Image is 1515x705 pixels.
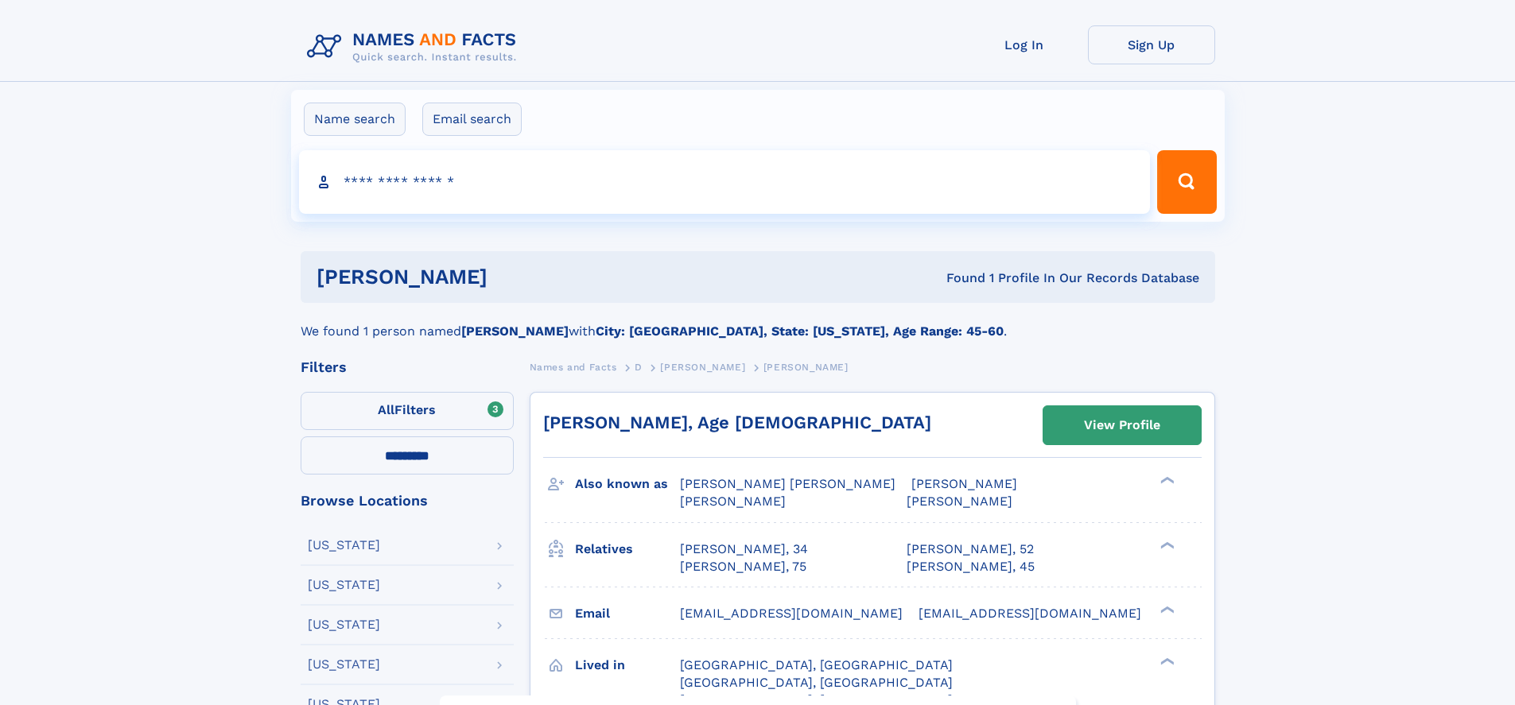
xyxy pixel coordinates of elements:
[575,471,680,498] h3: Also known as
[301,303,1215,341] div: We found 1 person named with .
[680,657,953,672] span: [GEOGRAPHIC_DATA], [GEOGRAPHIC_DATA]
[301,392,514,430] label: Filters
[575,652,680,679] h3: Lived in
[378,402,394,417] span: All
[919,606,1141,621] span: [EMAIL_ADDRESS][DOMAIN_NAME]
[680,558,806,575] a: [PERSON_NAME], 75
[961,25,1088,64] a: Log In
[575,536,680,563] h3: Relatives
[680,540,808,558] a: [PERSON_NAME], 34
[301,25,530,68] img: Logo Names and Facts
[304,103,406,136] label: Name search
[308,579,380,591] div: [US_STATE]
[907,494,1012,509] span: [PERSON_NAME]
[308,618,380,631] div: [US_STATE]
[543,413,931,432] a: [PERSON_NAME], Age [DEMOGRAPHIC_DATA]
[422,103,522,136] label: Email search
[317,267,717,287] h1: [PERSON_NAME]
[680,494,786,509] span: [PERSON_NAME]
[660,357,745,377] a: [PERSON_NAME]
[301,360,514,374] div: Filters
[308,539,380,552] div: [US_STATE]
[575,600,680,627] h3: Email
[1043,406,1201,444] a: View Profile
[907,558,1035,575] a: [PERSON_NAME], 45
[1088,25,1215,64] a: Sign Up
[308,658,380,671] div: [US_STATE]
[530,357,617,377] a: Names and Facts
[1156,604,1175,614] div: ❯
[1157,150,1216,214] button: Search Button
[635,357,643,377] a: D
[299,150,1151,214] input: search input
[1156,656,1175,666] div: ❯
[680,675,953,690] span: [GEOGRAPHIC_DATA], [GEOGRAPHIC_DATA]
[1084,407,1160,444] div: View Profile
[660,362,745,373] span: [PERSON_NAME]
[763,362,849,373] span: [PERSON_NAME]
[461,323,569,339] b: [PERSON_NAME]
[596,323,1004,339] b: City: [GEOGRAPHIC_DATA], State: [US_STATE], Age Range: 45-60
[680,476,895,491] span: [PERSON_NAME] [PERSON_NAME]
[1156,540,1175,550] div: ❯
[680,606,903,621] span: [EMAIL_ADDRESS][DOMAIN_NAME]
[1156,475,1175,486] div: ❯
[635,362,643,373] span: D
[911,476,1017,491] span: [PERSON_NAME]
[907,540,1034,558] a: [PERSON_NAME], 52
[301,494,514,508] div: Browse Locations
[717,269,1199,287] div: Found 1 Profile In Our Records Database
